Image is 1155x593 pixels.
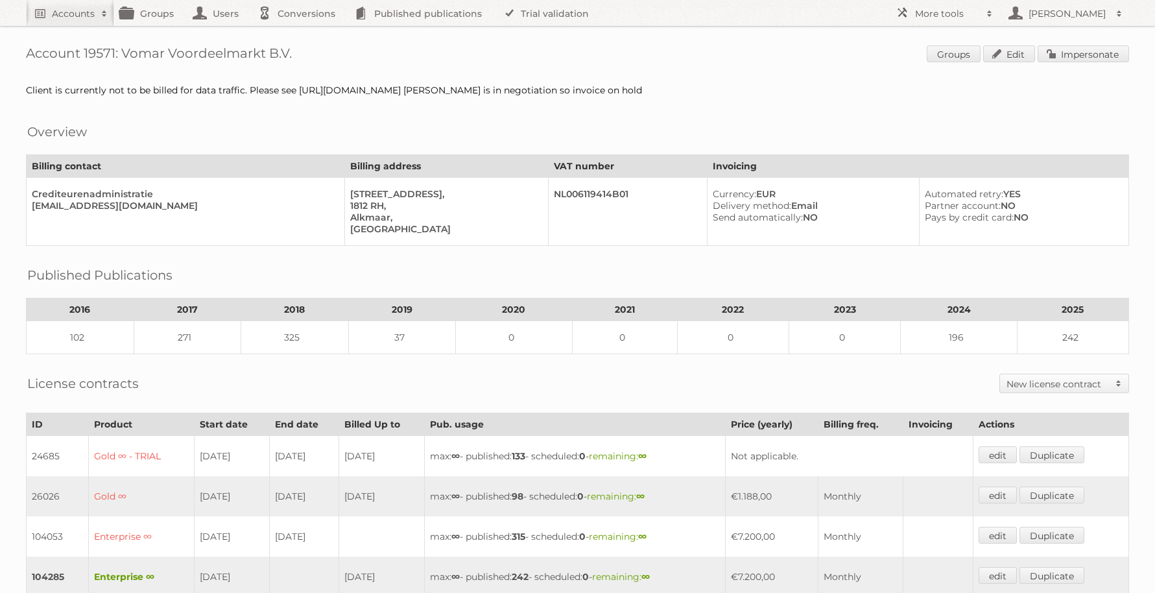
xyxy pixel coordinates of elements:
[818,516,903,557] td: Monthly
[451,531,460,542] strong: ∞
[589,531,647,542] span: remaining:
[1019,527,1084,544] a: Duplicate
[27,476,89,516] td: 26026
[451,490,460,502] strong: ∞
[88,476,194,516] td: Gold ∞
[27,265,173,285] h2: Published Publications
[903,413,973,436] th: Invoicing
[27,155,345,178] th: Billing contact
[638,531,647,542] strong: ∞
[708,155,1129,178] th: Invoicing
[27,298,134,321] th: 2016
[789,298,901,321] th: 2023
[26,84,1129,96] div: Client is currently not to be billed for data traffic. Please see [URL][DOMAIN_NAME] [PERSON_NAME...
[638,450,647,462] strong: ∞
[973,413,1129,436] th: Actions
[350,188,538,200] div: [STREET_ADDRESS],
[636,490,645,502] strong: ∞
[927,45,981,62] a: Groups
[134,321,241,354] td: 271
[549,155,708,178] th: VAT number
[27,122,87,141] h2: Overview
[641,571,650,583] strong: ∞
[27,436,89,477] td: 24685
[1025,7,1110,20] h2: [PERSON_NAME]
[925,188,1118,200] div: YES
[1019,567,1084,584] a: Duplicate
[1017,298,1128,321] th: 2025
[339,413,424,436] th: Billed Up to
[424,516,726,557] td: max: - published: - scheduled: -
[88,516,194,557] td: Enterprise ∞
[572,298,677,321] th: 2021
[32,188,334,200] div: Crediteurenadministratie
[915,7,980,20] h2: More tools
[577,490,584,502] strong: 0
[451,450,460,462] strong: ∞
[1017,321,1128,354] td: 242
[270,436,339,477] td: [DATE]
[424,476,726,516] td: max: - published: - scheduled: -
[983,45,1035,62] a: Edit
[677,298,789,321] th: 2022
[726,436,973,477] td: Not applicable.
[901,321,1017,354] td: 196
[726,476,818,516] td: €1.188,00
[512,571,529,583] strong: 242
[579,450,586,462] strong: 0
[348,298,456,321] th: 2019
[241,321,349,354] td: 325
[348,321,456,354] td: 37
[925,188,1003,200] span: Automated retry:
[456,298,572,321] th: 2020
[134,298,241,321] th: 2017
[241,298,349,321] th: 2018
[713,200,909,212] div: Email
[27,321,134,354] td: 102
[713,212,909,223] div: NO
[350,223,538,235] div: [GEOGRAPHIC_DATA]
[270,413,339,436] th: End date
[818,476,903,516] td: Monthly
[26,45,1129,65] h1: Account 19571: Vomar Voordeelmarkt B.V.
[195,413,270,436] th: Start date
[350,212,538,223] div: Alkmaar,
[979,487,1017,503] a: edit
[339,436,424,477] td: [DATE]
[88,413,194,436] th: Product
[1006,378,1109,391] h2: New license contract
[344,155,548,178] th: Billing address
[925,212,1014,223] span: Pays by credit card:
[456,321,572,354] td: 0
[1109,374,1128,393] span: Toggle
[726,413,818,436] th: Price (yearly)
[979,446,1017,463] a: edit
[549,178,708,246] td: NL006119414B01
[925,200,1001,212] span: Partner account:
[713,188,756,200] span: Currency:
[512,531,525,542] strong: 315
[27,413,89,436] th: ID
[512,490,523,502] strong: 98
[195,436,270,477] td: [DATE]
[979,567,1017,584] a: edit
[713,188,909,200] div: EUR
[451,571,460,583] strong: ∞
[979,527,1017,544] a: edit
[818,413,903,436] th: Billing freq.
[592,571,650,583] span: remaining:
[901,298,1017,321] th: 2024
[587,490,645,502] span: remaining:
[1019,446,1084,463] a: Duplicate
[27,516,89,557] td: 104053
[589,450,647,462] span: remaining:
[925,212,1118,223] div: NO
[27,374,139,393] h2: License contracts
[1038,45,1129,62] a: Impersonate
[1019,487,1084,503] a: Duplicate
[195,476,270,516] td: [DATE]
[52,7,95,20] h2: Accounts
[424,436,726,477] td: max: - published: - scheduled: -
[713,212,803,223] span: Send automatically:
[195,516,270,557] td: [DATE]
